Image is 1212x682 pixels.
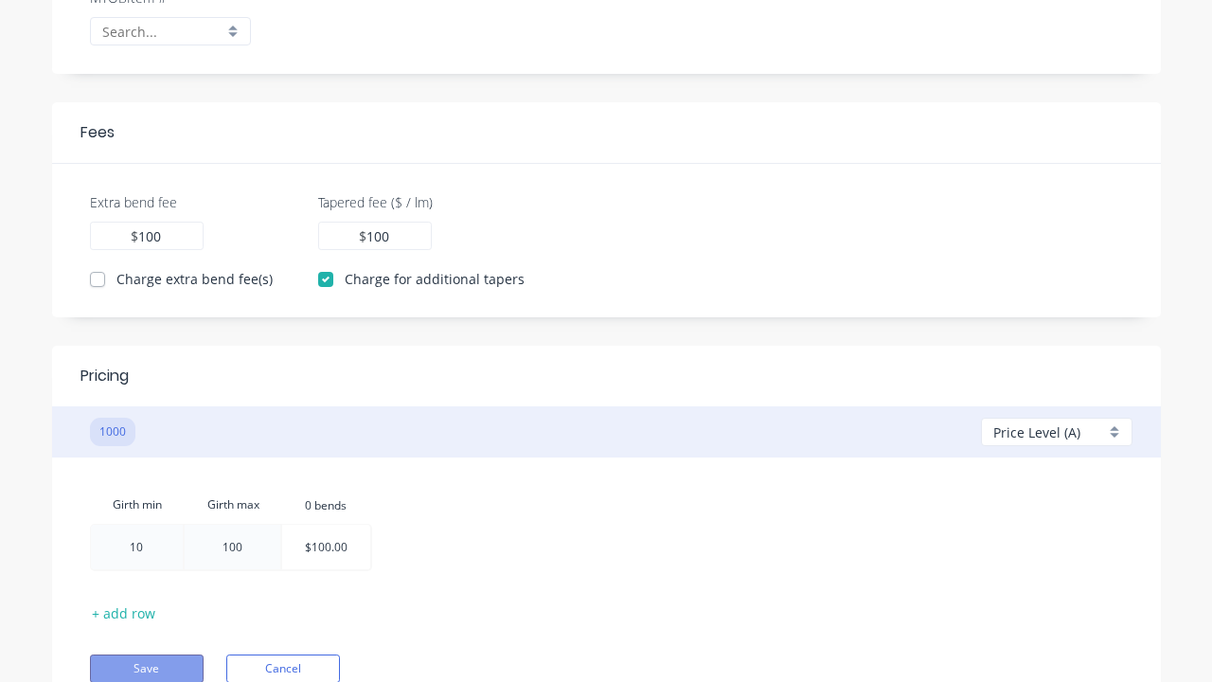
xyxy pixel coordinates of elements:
button: + add row [82,600,166,625]
label: $ [131,226,138,246]
div: Fees [80,121,115,144]
label: Extra bend fee [90,192,177,212]
label: Charge extra bend fee(s) [116,269,273,289]
input: ? [305,486,348,524]
span: Price Level (A) [993,422,1080,442]
input: Search... [102,22,223,42]
tr: 10100$100.00 [90,524,372,571]
input: 0.00 [366,226,391,246]
div: Pricing [80,365,129,387]
label: Charge for additional tapers [345,269,525,289]
label: $ [359,226,366,246]
input: 0.00 [138,226,163,246]
button: 1000 [90,418,135,446]
label: Tapered fee ($ / lm) [318,192,433,212]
